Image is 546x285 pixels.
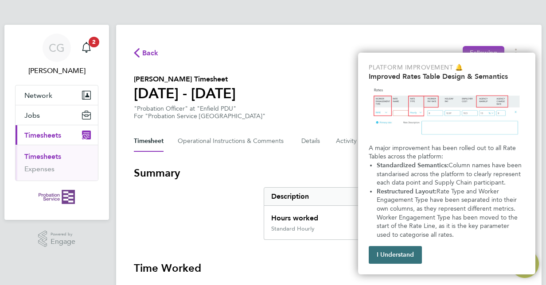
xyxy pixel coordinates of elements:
span: Column names have been standarised across the platform to clearly represent each data point and S... [377,162,523,186]
span: 2 [89,37,99,47]
h3: Time Worked [134,261,524,275]
div: Description [264,188,459,205]
span: Back [142,48,159,58]
h3: Summary [134,166,524,180]
button: Timesheet [134,131,164,152]
strong: Restructured Layout: [377,188,437,195]
button: Activity Logs [336,131,373,152]
button: Operational Instructions & Comments [178,131,287,152]
h1: [DATE] - [DATE] [134,85,236,102]
h2: Improved Rates Table Design & Semantics [369,72,525,81]
p: Platform Improvement 🔔 [369,63,525,72]
button: Timesheets Menu [508,46,524,60]
div: Hours worked [264,206,459,225]
a: Timesheets [24,152,61,161]
a: Go to account details [15,34,98,76]
span: Charlotte Gavin [15,65,98,76]
div: Standard Hourly [271,225,315,232]
span: Powered by [51,231,75,238]
span: CG [49,42,65,54]
p: A major improvement has been rolled out to all Rate Tables across the platform: [369,144,525,161]
div: "Probation Officer" at "Enfield PDU" [134,105,265,120]
span: Engage [51,238,75,246]
strong: Standardized Semantics: [377,162,448,169]
a: Expenses [24,165,55,173]
button: I Understand [369,246,422,264]
span: Timesheets [24,131,61,139]
h2: [PERSON_NAME] Timesheet [134,74,236,85]
div: For "Probation Service [GEOGRAPHIC_DATA]" [134,112,265,120]
nav: Main navigation [4,25,109,220]
span: Following [470,49,497,57]
button: Details [301,131,322,152]
span: Rate Type and Worker Engagement Type have been separated into their own columns, as they represen... [377,188,519,239]
span: Jobs [24,111,40,119]
div: Summary [264,187,524,240]
div: Improved Rate Table Semantics [358,53,535,274]
a: Go to home page [15,190,98,204]
span: Network [24,91,52,100]
img: probationservice-logo-retina.png [39,190,74,204]
img: Updated Rates Table Design & Semantics [369,84,525,140]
